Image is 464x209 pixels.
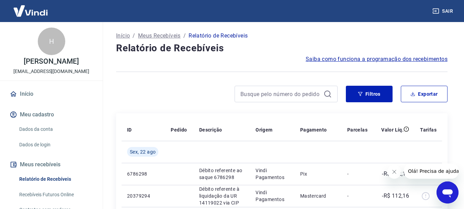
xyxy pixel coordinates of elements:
img: Vindi [8,0,53,21]
a: Dados de login [16,138,94,152]
p: Origem [256,126,272,133]
p: Vindi Pagamentos [256,189,289,203]
p: ID [127,126,132,133]
h4: Relatório de Recebíveis [116,41,448,55]
button: Meu cadastro [8,107,94,122]
p: Pedido [171,126,187,133]
p: Valor Líq. [381,126,404,133]
a: Recebíveis Futuros Online [16,188,94,202]
p: -R$ 882,18 [382,170,409,178]
iframe: Botão para abrir a janela de mensagens [437,181,459,203]
p: / [183,32,186,40]
p: [EMAIL_ADDRESS][DOMAIN_NAME] [13,68,89,75]
span: Olá! Precisa de ajuda? [4,5,58,10]
p: Tarifas [420,126,437,133]
p: Débito referente à liquidação da UR 14119022 via CIP [199,186,245,206]
a: Início [116,32,130,40]
p: Parcelas [347,126,367,133]
input: Busque pelo número do pedido [240,89,321,99]
p: -R$ 112,16 [382,192,409,200]
p: Pagamento [300,126,327,133]
p: 6786298 [127,170,160,177]
a: Início [8,86,94,102]
div: H [38,28,65,55]
p: Pix [300,170,336,177]
button: Exportar [401,86,448,102]
iframe: Fechar mensagem [387,165,401,179]
p: [PERSON_NAME] [24,58,79,65]
p: / [133,32,135,40]
iframe: Mensagem da empresa [404,164,459,179]
p: Relatório de Recebíveis [189,32,248,40]
p: 20379294 [127,192,160,199]
button: Filtros [346,86,393,102]
p: Vindi Pagamentos [256,167,289,181]
p: Mastercard [300,192,336,199]
span: Sex, 22 ago [130,148,156,155]
p: Descrição [199,126,222,133]
a: Relatório de Recebíveis [16,172,94,186]
a: Dados da conta [16,122,94,136]
p: - [347,170,367,177]
a: Meus Recebíveis [138,32,181,40]
button: Sair [431,5,456,18]
p: - [347,192,367,199]
p: Débito referente ao saque 6786298 [199,167,245,181]
button: Meus recebíveis [8,157,94,172]
a: Saiba como funciona a programação dos recebimentos [306,55,448,63]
